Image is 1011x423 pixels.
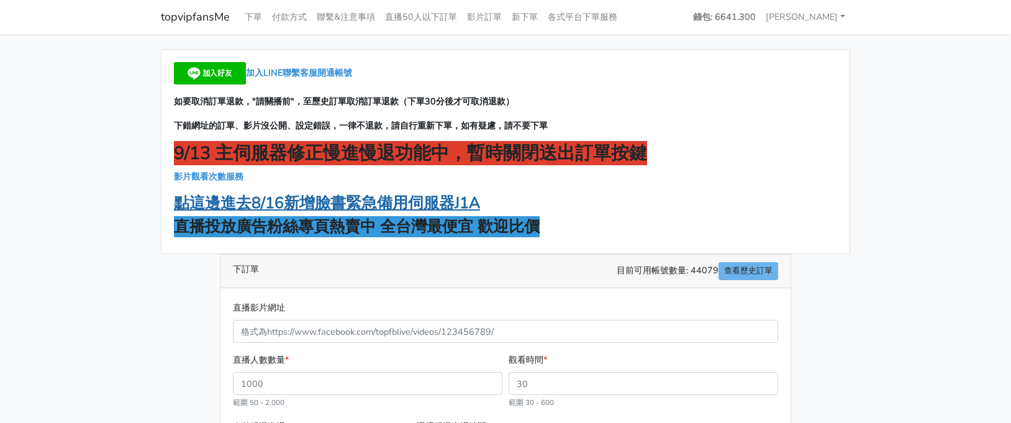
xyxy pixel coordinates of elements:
[693,11,756,23] strong: 錢包: 6641.300
[233,301,285,315] label: 直播影片網址
[509,372,778,395] input: 30
[233,320,778,343] input: 格式為https://www.facebook.com/topfblive/videos/123456789/
[312,5,380,29] a: 聯繫&注意事項
[543,5,622,29] a: 各式平台下單服務
[174,95,514,107] strong: 如要取消訂單退款，"請關播前"，至歷史訂單取消訂單退款（下單30分後才可取消退款）
[761,5,850,29] a: [PERSON_NAME]
[240,5,267,29] a: 下單
[688,5,761,29] a: 錢包: 6641.300
[462,5,507,29] a: 影片訂單
[267,5,312,29] a: 付款方式
[509,353,547,367] label: 觀看時間
[380,5,462,29] a: 直播50人以下訂單
[617,262,778,280] span: 目前可用帳號數量: 44079
[174,193,480,214] a: 點這邊進去8/16新增臉書緊急備用伺服器J1A
[174,170,243,183] a: 影片觀看次數服務
[174,119,548,132] strong: 下錯網址的訂單、影片沒公開、設定錯誤，一律不退款，請自行重新下單，如有疑慮，請不要下單
[233,372,502,395] input: 1000
[174,141,647,165] strong: 9/13 主伺服器修正慢進慢退功能中，暫時關閉送出訂單按鍵
[233,398,284,407] small: 範圍 50 - 2,000
[220,255,791,288] div: 下訂單
[161,5,230,29] a: topvipfansMe
[719,262,778,280] a: 查看歷史訂單
[507,5,543,29] a: 新下單
[509,398,554,407] small: 範圍 30 - 600
[174,62,246,84] img: 加入好友
[233,353,289,367] label: 直播人數數量
[174,66,352,79] a: 加入LINE聯繫客服開通帳號
[174,216,540,237] strong: 直播投放廣告粉絲專頁熱賣中 全台灣最便宜 歡迎比價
